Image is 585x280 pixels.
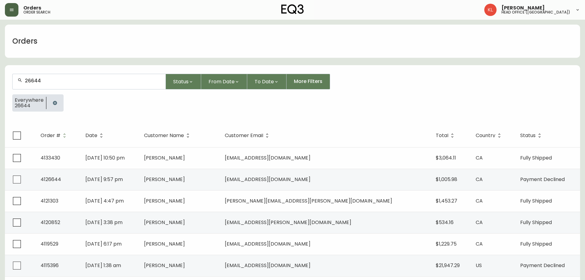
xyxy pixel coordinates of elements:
[520,240,552,247] span: Fully Shipped
[144,154,185,161] span: [PERSON_NAME]
[41,219,60,226] span: 4120852
[476,240,483,247] span: CA
[225,154,310,161] span: [EMAIL_ADDRESS][DOMAIN_NAME]
[476,219,483,226] span: CA
[41,262,59,269] span: 4115396
[436,154,456,161] span: $3,064.11
[520,262,565,269] span: Payment Declined
[41,133,68,138] span: Order #
[476,133,503,138] span: Country
[85,176,123,183] span: [DATE] 9:57 pm
[25,78,161,84] input: Search
[85,154,125,161] span: [DATE] 10:50 pm
[209,78,235,85] span: From Date
[201,74,247,89] button: From Date
[225,176,310,183] span: [EMAIL_ADDRESS][DOMAIN_NAME]
[476,197,483,204] span: CA
[501,10,570,14] h5: head office ([GEOGRAPHIC_DATA])
[225,197,392,204] span: [PERSON_NAME][EMAIL_ADDRESS][PERSON_NAME][DOMAIN_NAME]
[225,240,310,247] span: [EMAIL_ADDRESS][DOMAIN_NAME]
[501,6,545,10] span: [PERSON_NAME]
[476,176,483,183] span: CA
[520,133,544,138] span: Status
[41,134,60,137] span: Order #
[15,97,44,103] span: Everywhere
[476,262,482,269] span: US
[144,219,185,226] span: [PERSON_NAME]
[225,134,263,137] span: Customer Email
[436,240,457,247] span: $1,229.75
[520,197,552,204] span: Fully Shipped
[144,133,192,138] span: Customer Name
[85,133,105,138] span: Date
[436,176,457,183] span: $1,005.98
[144,262,185,269] span: [PERSON_NAME]
[520,176,565,183] span: Payment Declined
[166,74,201,89] button: Status
[144,134,184,137] span: Customer Name
[41,176,61,183] span: 4126644
[484,4,497,16] img: 2c0c8aa7421344cf0398c7f872b772b5
[255,78,274,85] span: To Date
[281,4,304,14] img: logo
[85,240,122,247] span: [DATE] 6:17 pm
[476,134,495,137] span: Country
[247,74,287,89] button: To Date
[436,133,456,138] span: Total
[85,219,123,226] span: [DATE] 3:38 pm
[225,262,310,269] span: [EMAIL_ADDRESS][DOMAIN_NAME]
[520,219,552,226] span: Fully Shipped
[436,134,448,137] span: Total
[41,154,60,161] span: 4133430
[476,154,483,161] span: CA
[520,154,552,161] span: Fully Shipped
[15,103,44,108] span: 26644
[41,197,58,204] span: 4121303
[12,36,37,46] h1: Orders
[225,133,271,138] span: Customer Email
[85,262,121,269] span: [DATE] 1:38 am
[144,240,185,247] span: [PERSON_NAME]
[520,134,536,137] span: Status
[436,197,457,204] span: $1,453.27
[85,197,124,204] span: [DATE] 4:47 pm
[294,78,322,85] span: More Filters
[225,219,351,226] span: [EMAIL_ADDRESS][PERSON_NAME][DOMAIN_NAME]
[144,197,185,204] span: [PERSON_NAME]
[41,240,58,247] span: 4119529
[436,262,460,269] span: $21,947.29
[23,10,50,14] h5: order search
[436,219,454,226] span: $534.16
[85,134,97,137] span: Date
[287,74,330,89] button: More Filters
[23,6,41,10] span: Orders
[144,176,185,183] span: [PERSON_NAME]
[173,78,189,85] span: Status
